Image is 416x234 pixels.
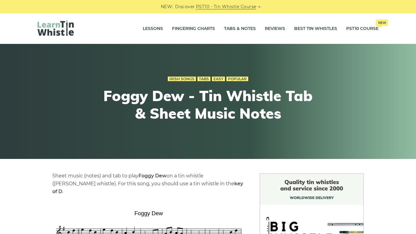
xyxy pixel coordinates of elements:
[226,77,248,81] a: Popular
[224,21,256,36] a: Tabs & Notes
[197,77,210,81] a: Tabs
[376,19,388,26] span: New
[212,77,225,81] a: Easy
[37,20,74,36] img: LearnTinWhistle.com
[294,21,337,36] a: Best Tin Whistles
[143,21,163,36] a: Lessons
[265,21,285,36] a: Reviews
[346,21,379,36] a: PST10 CourseNew
[52,172,245,196] p: Sheet music (notes) and tab to play on a tin whistle ([PERSON_NAME] whistle). For this song, you ...
[172,21,215,36] a: Fingering Charts
[97,87,319,122] h1: Foggy Dew - Tin Whistle Tab & Sheet Music Notes
[138,173,167,179] strong: Foggy Dew
[168,77,196,81] a: Irish Songs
